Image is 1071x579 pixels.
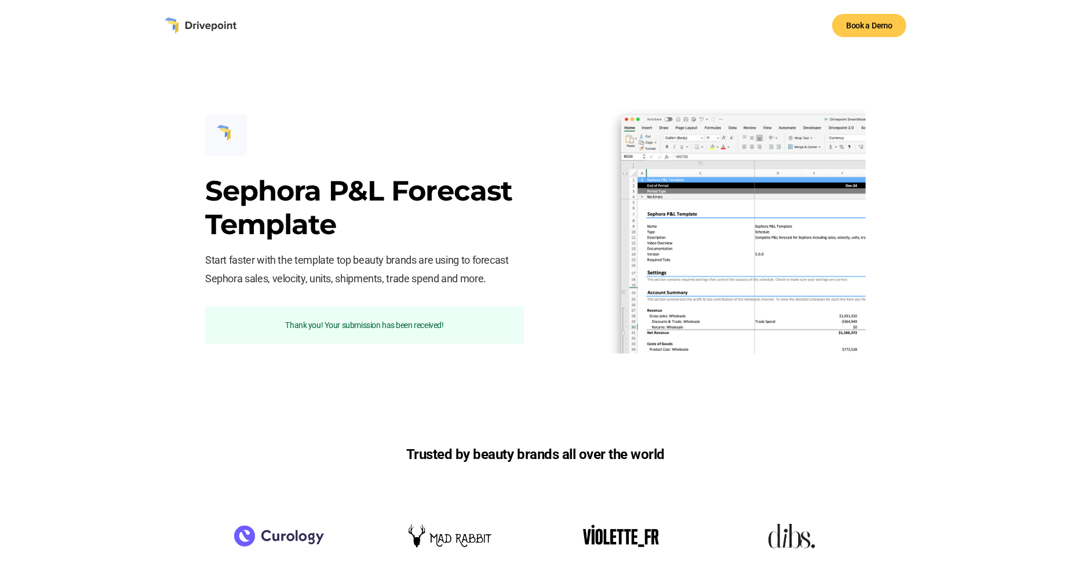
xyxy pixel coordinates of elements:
div: Thank you! Your submission has been received! [217,318,512,332]
p: Start faster with the template top beauty brands are using to forecast Sephora sales, velocity, u... [205,251,524,288]
div: Book a Demo [846,19,893,32]
h3: Sephora P&L Forecast Template [205,174,524,241]
h6: Trusted by beauty brands all over the world [406,444,665,465]
a: Book a Demo [832,14,906,37]
div: Email Form success [205,307,524,344]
